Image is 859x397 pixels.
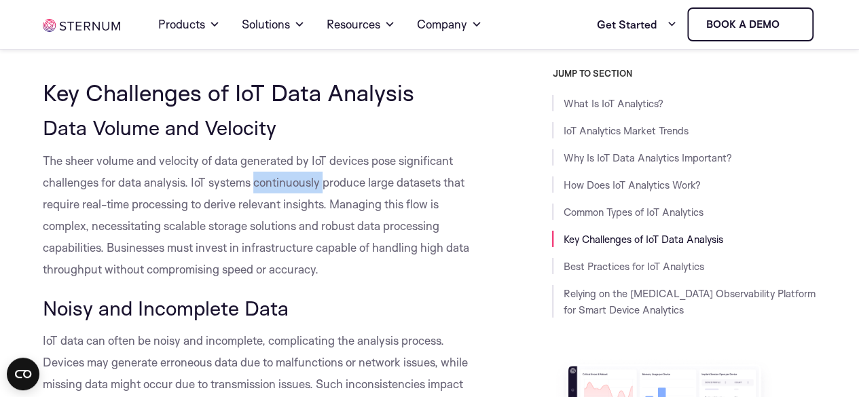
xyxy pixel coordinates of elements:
[563,151,731,164] a: Why Is IoT Data Analytics Important?
[596,11,676,38] a: Get Started
[563,260,703,273] a: Best Practices for IoT Analytics
[563,97,663,110] a: What Is IoT Analytics?
[43,19,120,32] img: sternum iot
[784,19,795,30] img: sternum iot
[687,7,814,41] a: Book a demo
[43,78,414,107] span: Key Challenges of IoT Data Analysis
[563,124,688,137] a: IoT Analytics Market Trends
[552,68,816,79] h3: JUMP TO SECTION
[43,115,276,140] span: Data Volume and Velocity
[563,178,700,191] a: How Does IoT Analytics Work?
[43,153,469,276] span: The sheer volume and velocity of data generated by IoT devices pose significant challenges for da...
[563,287,815,316] a: Relying on the [MEDICAL_DATA] Observability Platform for Smart Device Analytics
[43,295,289,320] span: Noisy and Incomplete Data
[563,206,703,219] a: Common Types of IoT Analytics
[7,358,39,390] button: Open CMP widget
[563,233,723,246] a: Key Challenges of IoT Data Analysis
